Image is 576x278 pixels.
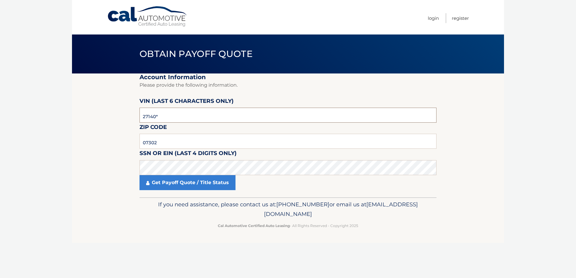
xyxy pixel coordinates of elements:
[139,48,253,59] span: Obtain Payoff Quote
[107,6,188,27] a: Cal Automotive
[139,149,237,160] label: SSN or EIN (last 4 digits only)
[218,223,290,228] strong: Cal Automotive Certified Auto Leasing
[143,223,433,229] p: - All Rights Reserved - Copyright 2025
[428,13,439,23] a: Login
[143,200,433,219] p: If you need assistance, please contact us at: or email us at
[452,13,469,23] a: Register
[139,97,234,108] label: VIN (last 6 characters only)
[276,201,329,208] span: [PHONE_NUMBER]
[139,175,235,190] a: Get Payoff Quote / Title Status
[139,73,436,81] h2: Account Information
[139,81,436,89] p: Please provide the following information.
[139,123,167,134] label: Zip Code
